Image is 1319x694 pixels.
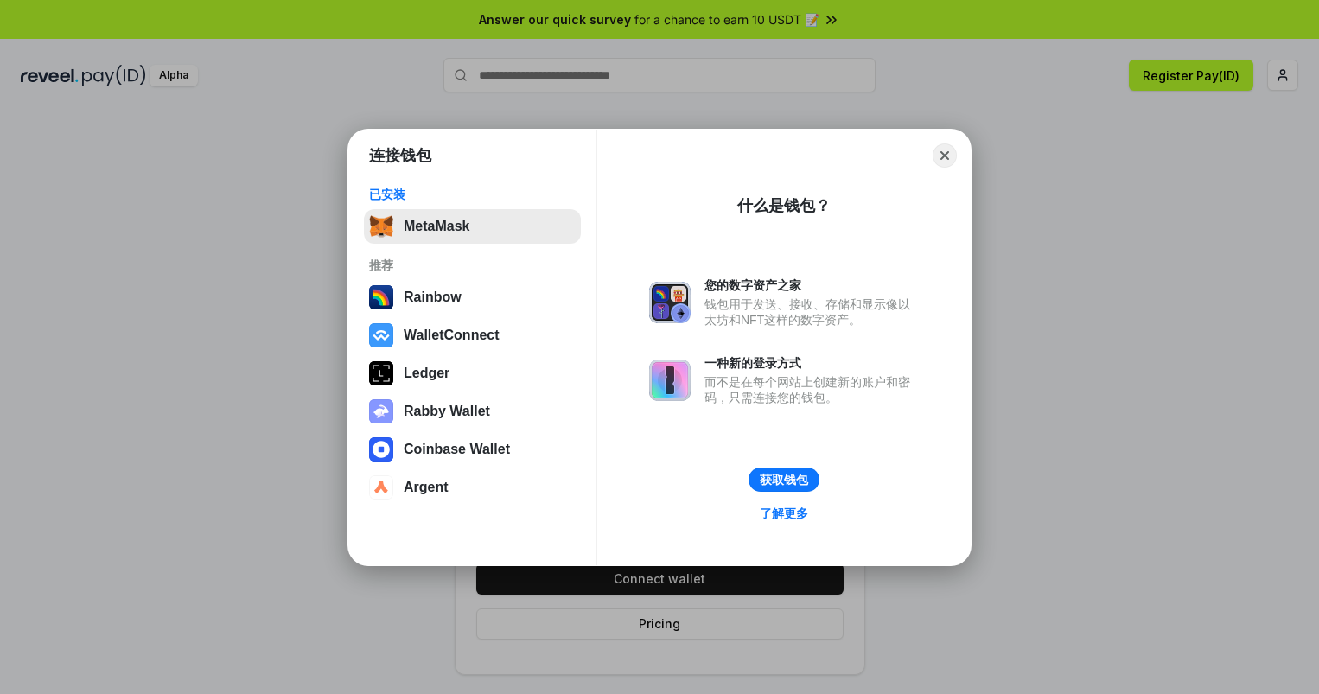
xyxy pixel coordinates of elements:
div: 一种新的登录方式 [704,355,919,371]
div: 了解更多 [760,506,808,521]
div: 您的数字资产之家 [704,277,919,293]
img: svg+xml,%3Csvg%20fill%3D%22none%22%20height%3D%2233%22%20viewBox%3D%220%200%2035%2033%22%20width%... [369,214,393,239]
div: Ledger [404,366,449,381]
img: svg+xml,%3Csvg%20width%3D%2228%22%20height%3D%2228%22%20viewBox%3D%220%200%2028%2028%22%20fill%3D... [369,437,393,462]
button: WalletConnect [364,318,581,353]
button: 获取钱包 [749,468,819,492]
div: Rainbow [404,290,462,305]
img: svg+xml,%3Csvg%20width%3D%22120%22%20height%3D%22120%22%20viewBox%3D%220%200%20120%20120%22%20fil... [369,285,393,309]
button: Rabby Wallet [364,394,581,429]
button: Close [933,143,957,168]
button: Rainbow [364,280,581,315]
div: 已安装 [369,187,576,202]
div: Argent [404,480,449,495]
div: 钱包用于发送、接收、存储和显示像以太坊和NFT这样的数字资产。 [704,296,919,328]
h1: 连接钱包 [369,145,431,166]
div: Rabby Wallet [404,404,490,419]
div: MetaMask [404,219,469,234]
img: svg+xml,%3Csvg%20xmlns%3D%22http%3A%2F%2Fwww.w3.org%2F2000%2Fsvg%22%20fill%3D%22none%22%20viewBox... [649,360,691,401]
img: svg+xml,%3Csvg%20xmlns%3D%22http%3A%2F%2Fwww.w3.org%2F2000%2Fsvg%22%20fill%3D%22none%22%20viewBox... [649,282,691,323]
div: 什么是钱包？ [737,195,831,216]
div: 推荐 [369,258,576,273]
img: svg+xml,%3Csvg%20width%3D%2228%22%20height%3D%2228%22%20viewBox%3D%220%200%2028%2028%22%20fill%3D... [369,475,393,500]
div: Coinbase Wallet [404,442,510,457]
img: svg+xml,%3Csvg%20xmlns%3D%22http%3A%2F%2Fwww.w3.org%2F2000%2Fsvg%22%20fill%3D%22none%22%20viewBox... [369,399,393,423]
img: svg+xml,%3Csvg%20xmlns%3D%22http%3A%2F%2Fwww.w3.org%2F2000%2Fsvg%22%20width%3D%2228%22%20height%3... [369,361,393,385]
a: 了解更多 [749,502,819,525]
div: WalletConnect [404,328,500,343]
button: Coinbase Wallet [364,432,581,467]
img: svg+xml,%3Csvg%20width%3D%2228%22%20height%3D%2228%22%20viewBox%3D%220%200%2028%2028%22%20fill%3D... [369,323,393,347]
div: 而不是在每个网站上创建新的账户和密码，只需连接您的钱包。 [704,374,919,405]
button: MetaMask [364,209,581,244]
button: Argent [364,470,581,505]
div: 获取钱包 [760,472,808,487]
button: Ledger [364,356,581,391]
